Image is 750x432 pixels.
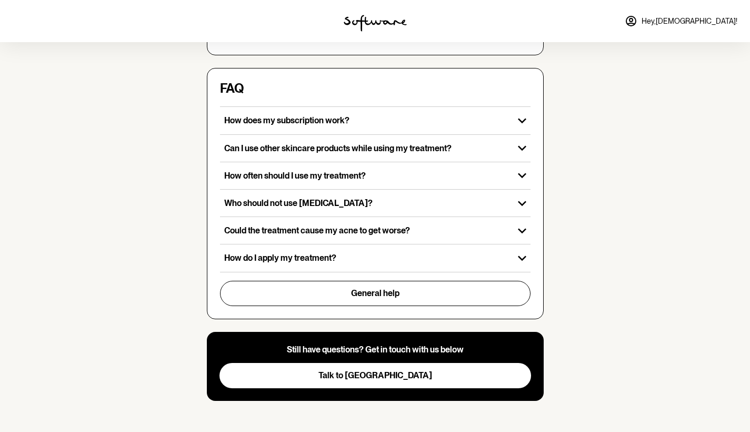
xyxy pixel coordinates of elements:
[344,15,407,32] img: software logo
[220,162,531,189] button: How often should I use my treatment?
[224,198,509,208] p: Who should not use [MEDICAL_DATA]?
[220,190,531,217] button: Who should not use [MEDICAL_DATA]?
[220,81,244,96] h4: FAQ
[220,135,531,162] button: Can I use other skincare products while using my treatment?
[224,253,509,263] p: How do I apply my treatment?
[220,217,531,244] button: Could the treatment cause my acne to get worse?
[224,225,509,235] p: Could the treatment cause my acne to get worse?
[642,17,737,26] span: Hey, [DEMOGRAPHIC_DATA] !
[220,107,531,134] button: How does my subscription work?
[220,244,531,271] button: How do I apply my treatment?
[351,288,399,298] span: General help
[318,370,432,380] span: Talk to [GEOGRAPHIC_DATA]
[224,115,509,125] p: How does my subscription work?
[224,171,509,181] p: How often should I use my treatment?
[219,345,531,355] p: Still have questions? Get in touch with us below
[618,8,744,34] a: Hey,[DEMOGRAPHIC_DATA]!
[219,363,531,388] button: Talk to [GEOGRAPHIC_DATA]
[220,281,531,306] button: General help
[224,143,509,153] p: Can I use other skincare products while using my treatment?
